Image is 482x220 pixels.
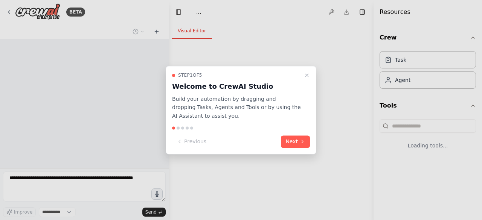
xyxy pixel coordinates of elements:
p: Build your automation by dragging and dropping Tasks, Agents and Tools or by using the AI Assista... [172,95,301,120]
span: Step 1 of 5 [178,72,202,78]
button: Next [281,135,310,148]
button: Close walkthrough [302,71,311,80]
h3: Welcome to CrewAI Studio [172,81,301,92]
button: Hide left sidebar [173,7,184,17]
button: Previous [172,135,211,148]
